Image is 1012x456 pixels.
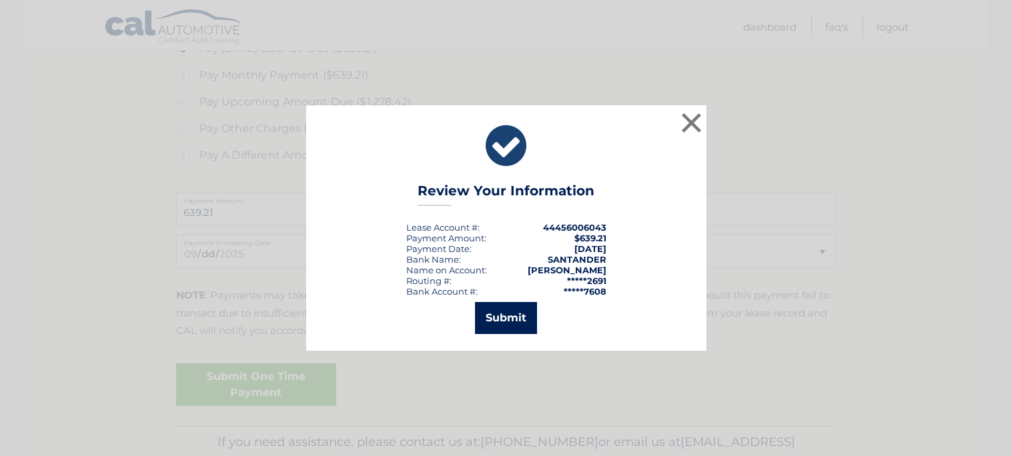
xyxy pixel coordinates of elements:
div: : [406,243,472,254]
div: Payment Amount: [406,233,486,243]
div: Lease Account #: [406,222,480,233]
span: $639.21 [574,233,606,243]
span: [DATE] [574,243,606,254]
button: Submit [475,302,537,334]
div: Name on Account: [406,265,487,275]
strong: 44456006043 [543,222,606,233]
div: Bank Account #: [406,286,478,297]
span: Payment Date [406,243,470,254]
button: × [678,109,705,136]
div: Routing #: [406,275,452,286]
div: Bank Name: [406,254,461,265]
h3: Review Your Information [418,183,594,206]
strong: SANTANDER [548,254,606,265]
strong: [PERSON_NAME] [528,265,606,275]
